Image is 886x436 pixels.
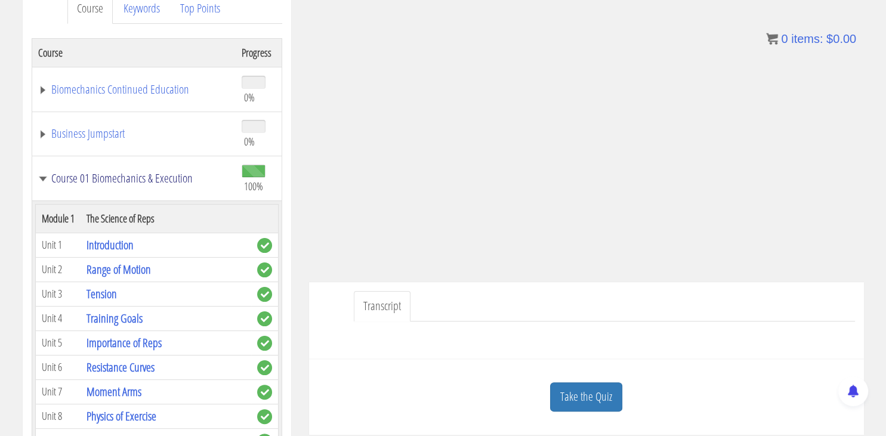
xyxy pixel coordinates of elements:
td: Unit 1 [35,233,81,257]
span: complete [257,385,272,400]
a: Importance of Reps [87,335,162,351]
td: Unit 8 [35,404,81,428]
a: Moment Arms [87,384,141,400]
td: Unit 2 [35,257,81,282]
a: Range of Motion [87,261,151,277]
th: Module 1 [35,204,81,233]
th: The Science of Reps [81,204,251,233]
a: Take the Quiz [550,382,622,412]
span: 0% [244,135,255,148]
td: Unit 6 [35,355,81,379]
td: Unit 5 [35,330,81,355]
span: complete [257,360,272,375]
span: complete [257,238,272,253]
td: Unit 4 [35,306,81,330]
td: Unit 3 [35,282,81,306]
a: Transcript [354,291,410,321]
a: Introduction [87,237,134,253]
span: items: [791,32,823,45]
a: Business Jumpstart [38,128,230,140]
th: Progress [236,38,282,67]
img: icon11.png [766,33,778,45]
span: complete [257,409,272,424]
span: complete [257,336,272,351]
span: 0 [781,32,788,45]
a: Physics of Exercise [87,408,156,424]
span: $ [826,32,833,45]
span: complete [257,262,272,277]
th: Course [32,38,236,67]
span: 100% [244,180,263,193]
a: Biomechanics Continued Education [38,84,230,95]
span: 0% [244,91,255,104]
span: complete [257,311,272,326]
bdi: 0.00 [826,32,856,45]
a: Training Goals [87,310,143,326]
a: Course 01 Biomechanics & Execution [38,172,230,184]
a: Resistance Curves [87,359,155,375]
td: Unit 7 [35,379,81,404]
a: Tension [87,286,117,302]
span: complete [257,287,272,302]
a: 0 items: $0.00 [766,32,856,45]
